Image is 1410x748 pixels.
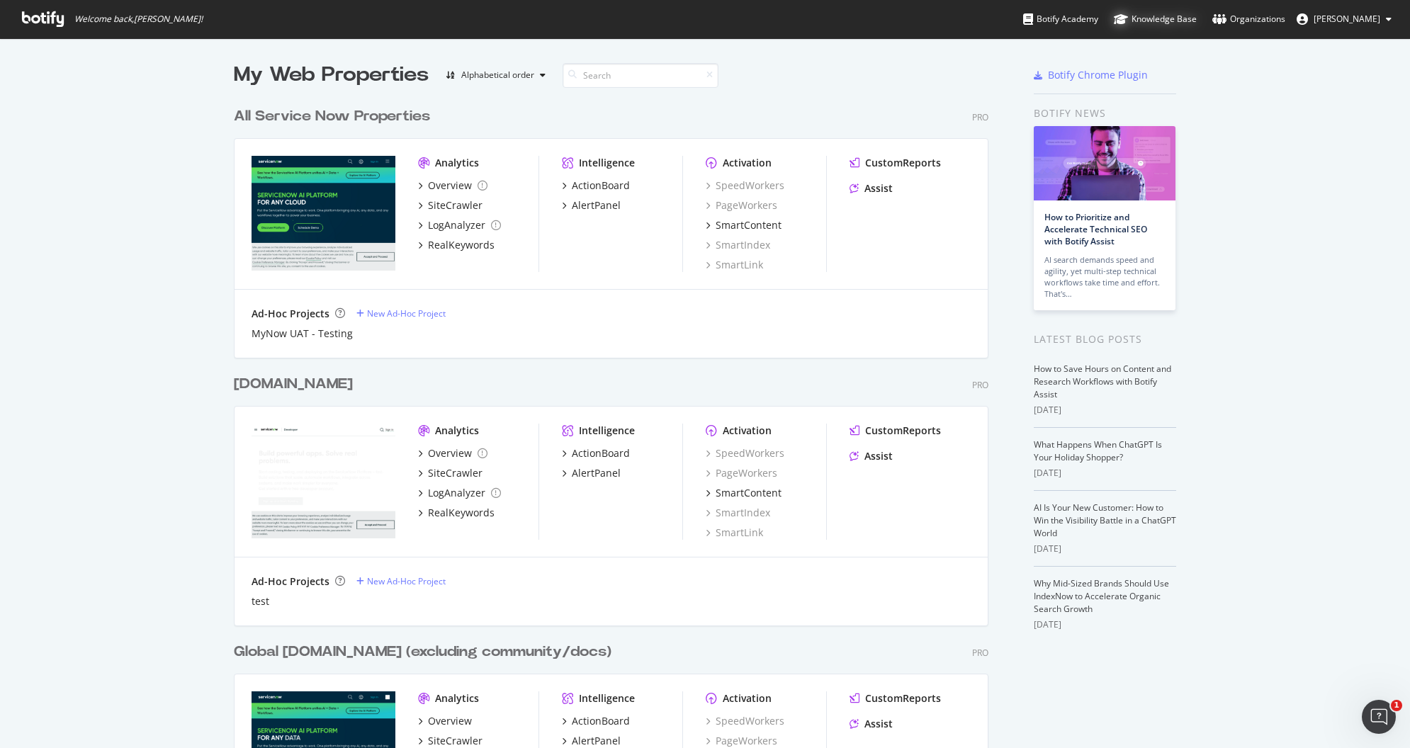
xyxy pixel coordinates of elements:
a: SiteCrawler [418,198,483,212]
div: Botify Academy [1023,12,1098,26]
div: Intelligence [579,691,635,705]
a: PageWorkers [706,734,777,748]
img: lightstep.com [252,156,395,271]
div: Pro [972,647,988,659]
a: New Ad-Hoc Project [356,307,446,319]
div: Analytics [435,691,479,705]
div: [DATE] [1034,618,1176,631]
div: All Service Now Properties [234,106,430,127]
div: CustomReports [865,424,941,438]
a: PageWorkers [706,466,777,480]
a: AI Is Your New Customer: How to Win the Visibility Battle in a ChatGPT World [1034,501,1176,539]
a: CustomReports [850,424,941,438]
a: Why Mid-Sized Brands Should Use IndexNow to Accelerate Organic Search Growth [1034,577,1169,615]
a: SpeedWorkers [706,714,784,728]
div: Pro [972,379,988,391]
div: RealKeywords [428,506,495,520]
div: LogAnalyzer [428,486,485,500]
a: SmartContent [706,218,782,232]
a: RealKeywords [418,506,495,520]
a: New Ad-Hoc Project [356,575,446,587]
a: SmartLink [706,258,763,272]
a: AlertPanel [562,198,621,212]
div: SmartContent [716,218,782,232]
div: Intelligence [579,424,635,438]
div: Intelligence [579,156,635,170]
a: Global [DOMAIN_NAME] (excluding community/docs) [234,642,617,662]
div: SpeedWorkers [706,446,784,460]
div: Assist [864,181,893,195]
div: Assist [864,449,893,463]
div: SiteCrawler [428,466,483,480]
a: Botify Chrome Plugin [1034,68,1148,82]
div: Assist [864,717,893,731]
a: ActionBoard [562,714,630,728]
div: [DATE] [1034,543,1176,555]
a: SmartLink [706,526,763,540]
a: AlertPanel [562,466,621,480]
span: 1 [1391,700,1402,711]
a: LogAnalyzer [418,486,501,500]
a: Overview [418,714,472,728]
div: AI search demands speed and agility, yet multi-step technical workflows take time and effort. Tha... [1044,254,1165,300]
div: New Ad-Hoc Project [367,575,446,587]
a: Assist [850,449,893,463]
a: SmartContent [706,486,782,500]
div: SiteCrawler [428,734,483,748]
a: SpeedWorkers [706,178,784,193]
div: AlertPanel [572,466,621,480]
div: Analytics [435,424,479,438]
a: All Service Now Properties [234,106,436,127]
div: CustomReports [865,691,941,705]
a: How to Prioritize and Accelerate Technical SEO with Botify Assist [1044,211,1147,247]
a: RealKeywords [418,238,495,252]
div: Organizations [1212,12,1285,26]
div: [DATE] [1034,467,1176,480]
div: Pro [972,111,988,123]
a: CustomReports [850,691,941,705]
div: Activation [723,424,772,438]
a: What Happens When ChatGPT Is Your Holiday Shopper? [1034,438,1162,463]
a: AlertPanel [562,734,621,748]
div: [DOMAIN_NAME] [234,374,353,395]
button: Alphabetical order [440,64,551,86]
a: SmartIndex [706,506,770,520]
div: SiteCrawler [428,198,483,212]
div: Knowledge Base [1114,12,1197,26]
a: How to Save Hours on Content and Research Workflows with Botify Assist [1034,363,1171,400]
a: Assist [850,717,893,731]
div: Activation [723,691,772,705]
div: MyNow UAT - Testing [252,327,353,341]
div: ActionBoard [572,446,630,460]
div: Overview [428,446,472,460]
iframe: Intercom live chat [1362,700,1396,734]
a: SiteCrawler [418,466,483,480]
img: developer.servicenow.com [252,424,395,538]
div: Botify Chrome Plugin [1048,68,1148,82]
div: Ad-Hoc Projects [252,307,329,321]
a: [DOMAIN_NAME] [234,374,359,395]
a: Overview [418,178,487,193]
div: Analytics [435,156,479,170]
div: Overview [428,714,472,728]
div: My Web Properties [234,61,429,89]
div: AlertPanel [572,198,621,212]
div: Ad-Hoc Projects [252,574,329,589]
div: Global [DOMAIN_NAME] (excluding community/docs) [234,642,611,662]
div: Overview [428,178,472,193]
div: Activation [723,156,772,170]
div: PageWorkers [706,198,777,212]
a: SiteCrawler [418,734,483,748]
div: RealKeywords [428,238,495,252]
a: Assist [850,181,893,195]
a: test [252,594,269,608]
div: Alphabetical order [461,71,534,79]
a: Overview [418,446,487,460]
span: Tim Manalo [1314,13,1380,25]
div: SmartIndex [706,238,770,252]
